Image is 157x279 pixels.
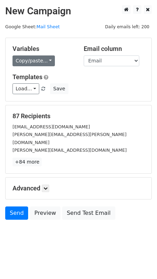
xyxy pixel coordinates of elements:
small: [PERSON_NAME][EMAIL_ADDRESS][PERSON_NAME][DOMAIN_NAME] [13,132,126,145]
a: Mail Sheet [36,24,60,29]
h5: Email column [84,45,144,53]
a: +84 more [13,158,42,166]
a: Daily emails left: 200 [102,24,152,29]
a: Templates [13,73,42,81]
a: Copy/paste... [13,55,55,66]
h5: 87 Recipients [13,112,144,120]
small: [EMAIL_ADDRESS][DOMAIN_NAME] [13,124,90,129]
button: Save [50,83,68,94]
span: Daily emails left: 200 [102,23,152,31]
a: Load... [13,83,39,94]
h5: Variables [13,45,73,53]
small: Google Sheet: [5,24,60,29]
a: Send [5,206,28,220]
a: Preview [30,206,60,220]
a: Send Test Email [62,206,115,220]
h2: New Campaign [5,5,152,17]
small: [PERSON_NAME][EMAIL_ADDRESS][DOMAIN_NAME] [13,148,127,153]
h5: Advanced [13,184,144,192]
